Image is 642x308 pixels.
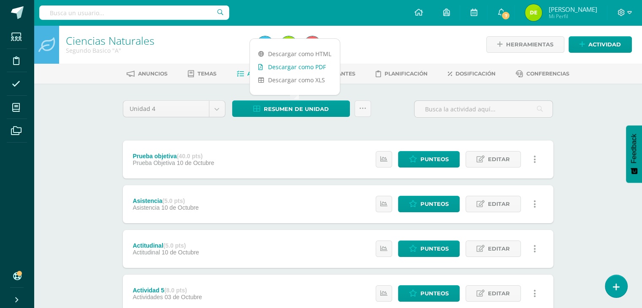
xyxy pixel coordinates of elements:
[588,37,621,52] span: Actividad
[525,4,542,21] img: 29c298bc4911098bb12dddd104e14123.png
[414,101,553,117] input: Busca la actividad aquí...
[630,134,638,163] span: Feedback
[164,287,187,294] strong: (8.0 pts)
[162,249,199,256] span: 10 de Octubre
[398,285,460,302] a: Punteos
[133,249,160,256] span: Actitudinal
[133,294,163,300] span: Actividades
[133,287,202,294] div: Actividad 5
[257,36,274,53] img: 258196113818b181416f1cb94741daed.png
[280,36,297,53] img: 29c298bc4911098bb12dddd104e14123.png
[237,67,284,81] a: Actividades
[264,101,329,117] span: Resumen de unidad
[250,73,340,86] a: Descargar como XLS
[420,241,449,257] span: Punteos
[162,197,185,204] strong: (5.0 pts)
[198,70,217,77] span: Temas
[133,153,214,159] div: Prueba objetiva
[39,5,229,20] input: Busca un usuario...
[188,67,217,81] a: Temas
[455,70,496,77] span: Dosificación
[165,294,202,300] span: 03 de Octubre
[420,286,449,301] span: Punteos
[250,60,340,73] a: Descargar como PDF
[66,35,247,46] h1: Ciencias Naturales
[516,67,569,81] a: Conferencias
[127,67,168,81] a: Anuncios
[569,36,632,53] a: Actividad
[420,151,449,167] span: Punteos
[448,67,496,81] a: Dosificación
[420,196,449,212] span: Punteos
[376,67,428,81] a: Planificación
[66,46,247,54] div: Segundo Basico 'A'
[130,101,203,117] span: Unidad 4
[548,5,597,14] span: [PERSON_NAME]
[486,36,564,53] a: Herramientas
[177,153,203,159] strong: (40.0 pts)
[385,70,428,77] span: Planificación
[626,125,642,183] button: Feedback - Mostrar encuesta
[488,241,510,257] span: Editar
[398,240,460,257] a: Punteos
[488,151,510,167] span: Editar
[548,13,597,20] span: Mi Perfil
[138,70,168,77] span: Anuncios
[501,11,510,20] span: 7
[488,196,510,212] span: Editar
[398,151,460,168] a: Punteos
[133,242,199,249] div: Actitudinal
[133,204,160,211] span: Asistencia
[66,33,154,48] a: Ciencias Naturales
[250,47,340,60] a: Descargar como HTML
[506,37,553,52] span: Herramientas
[232,100,350,117] a: Resumen de unidad
[163,242,186,249] strong: (5.0 pts)
[398,196,460,212] a: Punteos
[177,159,214,166] span: 10 de Octubre
[488,286,510,301] span: Editar
[526,70,569,77] span: Conferencias
[133,197,198,204] div: Asistencia
[304,36,321,53] img: 0183f867e09162c76e2065f19ee79ccf.png
[247,70,284,77] span: Actividades
[123,101,225,117] a: Unidad 4
[133,159,175,166] span: Prueba Objetiva
[161,204,199,211] span: 10 de Octubre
